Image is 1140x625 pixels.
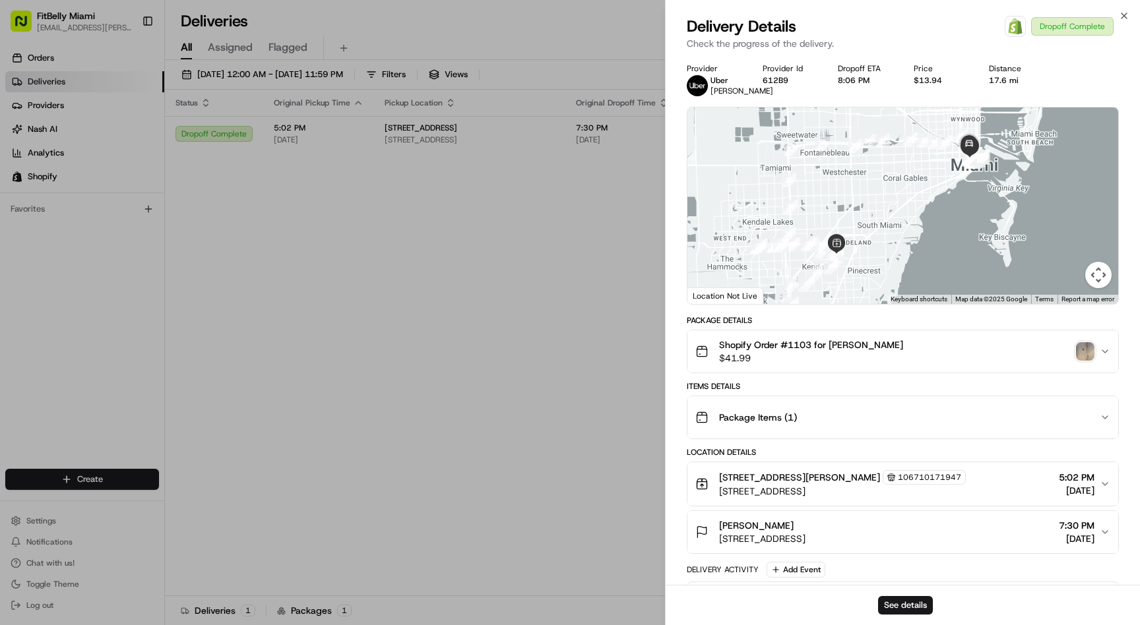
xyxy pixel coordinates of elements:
div: Delivery Activity [687,564,759,575]
div: 17 [804,237,819,251]
div: 47 [969,149,984,164]
div: 19 [786,237,800,252]
div: Dropoff ETA [838,63,893,74]
input: Clear [34,85,218,99]
div: 9 [823,260,838,274]
div: Price [914,63,968,74]
a: Powered byPylon [93,326,160,337]
div: 5 [784,278,798,293]
div: Location Not Live [687,287,763,304]
img: 4920774857489_3d7f54699973ba98c624_72.jpg [28,126,51,150]
button: Add Event [767,562,825,578]
a: Shopify [1005,16,1026,37]
div: Provider [687,63,742,74]
span: [DATE] [1059,484,1094,497]
div: 12 [829,247,844,261]
div: $13.94 [914,75,968,86]
button: Package Items (1) [687,396,1118,438]
button: 612B9 [763,75,788,86]
img: Shopify [1007,18,1023,34]
div: 57 [968,153,983,167]
div: 💻 [111,296,122,307]
div: 26 [750,240,765,254]
div: 31 [783,200,798,214]
span: [DEMOGRAPHIC_DATA][PERSON_NAME] [41,204,179,215]
img: Jesus Salinas [13,227,34,249]
span: • [182,240,187,251]
div: 56 [971,153,986,167]
div: Items Details [687,381,1119,392]
div: 8 [813,260,828,274]
div: 7 [807,268,821,283]
button: [PERSON_NAME][STREET_ADDRESS]7:30 PM[DATE] [687,511,1118,553]
span: [STREET_ADDRESS] [719,485,966,498]
button: See all [205,169,240,185]
div: 33 [784,142,798,156]
button: Map camera controls [1085,262,1112,288]
span: [PERSON_NAME] [711,86,773,96]
span: [PERSON_NAME] [719,519,794,532]
div: 32 [782,173,796,187]
a: 💻API Documentation [106,289,217,313]
div: Start new chat [59,126,216,139]
div: 1 [776,293,791,308]
div: Package Details [687,315,1119,326]
span: Map data ©2025 Google [955,295,1027,303]
div: 6 [800,276,814,291]
div: 70 [962,150,976,165]
a: 📗Knowledge Base [8,289,106,313]
div: 62 [965,154,980,168]
div: Location Details [687,447,1119,458]
div: 30 [781,227,796,241]
a: Report a map error [1061,295,1114,303]
button: [STREET_ADDRESS][PERSON_NAME]106710171947[STREET_ADDRESS]5:02 PM[DATE] [687,462,1118,506]
div: 📗 [13,296,24,307]
div: 34 [815,136,830,151]
div: 40 [928,134,942,149]
div: 17.6 mi [989,75,1044,86]
span: [DEMOGRAPHIC_DATA][PERSON_NAME] [41,240,179,251]
span: Shopify Order #1103 for [PERSON_NAME] [719,338,903,351]
div: Provider Id [763,63,817,74]
div: 54 [976,150,990,164]
span: Delivery Details [687,16,796,37]
span: $41.99 [719,351,903,365]
p: Welcome 👋 [13,53,240,74]
span: [DATE] [189,204,216,215]
button: See details [878,596,933,614]
span: Knowledge Base [26,295,101,308]
span: [DATE] [1059,532,1094,545]
button: photo_proof_of_delivery image [1076,342,1094,361]
div: 4 [784,297,799,311]
span: [STREET_ADDRESS][PERSON_NAME] [719,471,880,484]
div: Distance [989,63,1044,74]
div: 8:06 PM [838,75,893,86]
div: 63 [963,152,978,166]
img: Nash [13,13,40,40]
button: Start new chat [224,130,240,146]
div: 38 [903,132,918,146]
div: 14 [814,244,829,258]
div: 58 [968,154,982,168]
div: 42 [953,129,968,143]
span: [DATE] [189,240,216,251]
span: 5:02 PM [1059,471,1094,484]
div: 35 [848,138,862,153]
div: 2 [778,301,792,316]
div: 18 [801,237,815,251]
span: Pylon [131,327,160,337]
div: 10 [830,253,844,267]
span: Package Items ( 1 ) [719,411,797,424]
div: 21 [775,238,789,253]
div: 37 [875,133,890,148]
div: 55 [974,150,989,164]
a: Open this area in Google Maps (opens a new window) [691,287,734,304]
div: 22 [769,238,784,253]
img: uber-new-logo.jpeg [687,75,708,96]
div: 36 [861,134,875,148]
div: 3 [784,301,798,315]
button: Keyboard shortcuts [891,295,947,304]
div: 29 [773,238,788,253]
div: Past conversations [13,171,88,182]
span: 7:30 PM [1059,519,1094,532]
